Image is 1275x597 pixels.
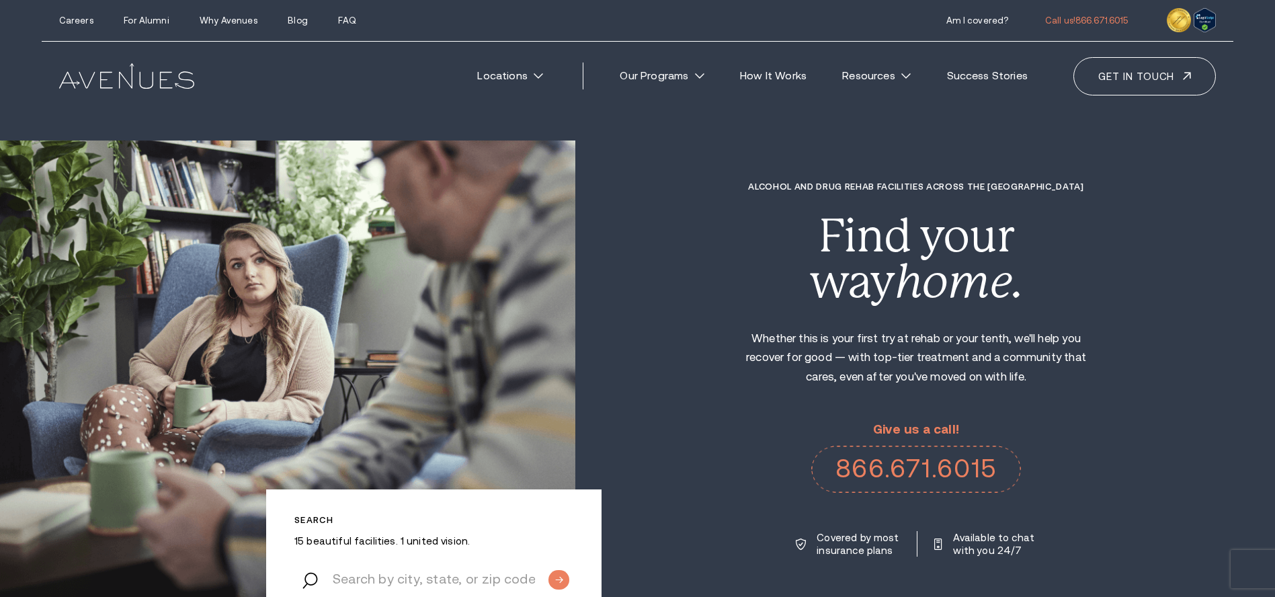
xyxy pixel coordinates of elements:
[338,15,356,26] a: FAQ
[294,515,573,525] p: Search
[59,15,93,26] a: Careers
[288,15,308,26] a: Blog
[606,61,718,91] a: Our Programs
[548,570,569,590] input: Submit
[895,255,1023,308] i: home.
[953,531,1036,557] p: Available to chat with you 24/7
[811,423,1020,437] p: Give us a call!
[933,61,1041,91] a: Success Stories
[817,531,900,557] p: Covered by most insurance plans
[733,182,1099,192] h1: Alcohol and Drug Rehab Facilities across the [GEOGRAPHIC_DATA]
[727,61,821,91] a: How It Works
[124,15,169,26] a: For Alumni
[946,15,1009,26] a: Am I covered?
[934,531,1036,557] a: Available to chat with you 24/7
[1075,15,1128,26] span: 866.671.6015
[811,446,1020,493] a: 866.671.6015
[200,15,257,26] a: Why Avenues
[733,213,1099,305] div: Find your way
[796,531,900,557] a: Covered by most insurance plans
[1045,15,1128,26] a: Call us!866.671.6015
[464,61,557,91] a: Locations
[294,534,573,547] p: 15 beautiful facilities. 1 united vision.
[1194,8,1216,32] img: Verify Approval for www.avenuesrecovery.com
[733,329,1099,387] p: Whether this is your first try at rehab or your tenth, we'll help you recover for good — with top...
[829,61,925,91] a: Resources
[1073,57,1216,95] a: Get in touch
[1194,12,1216,25] a: Verify LegitScript Approval for www.avenuesrecovery.com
